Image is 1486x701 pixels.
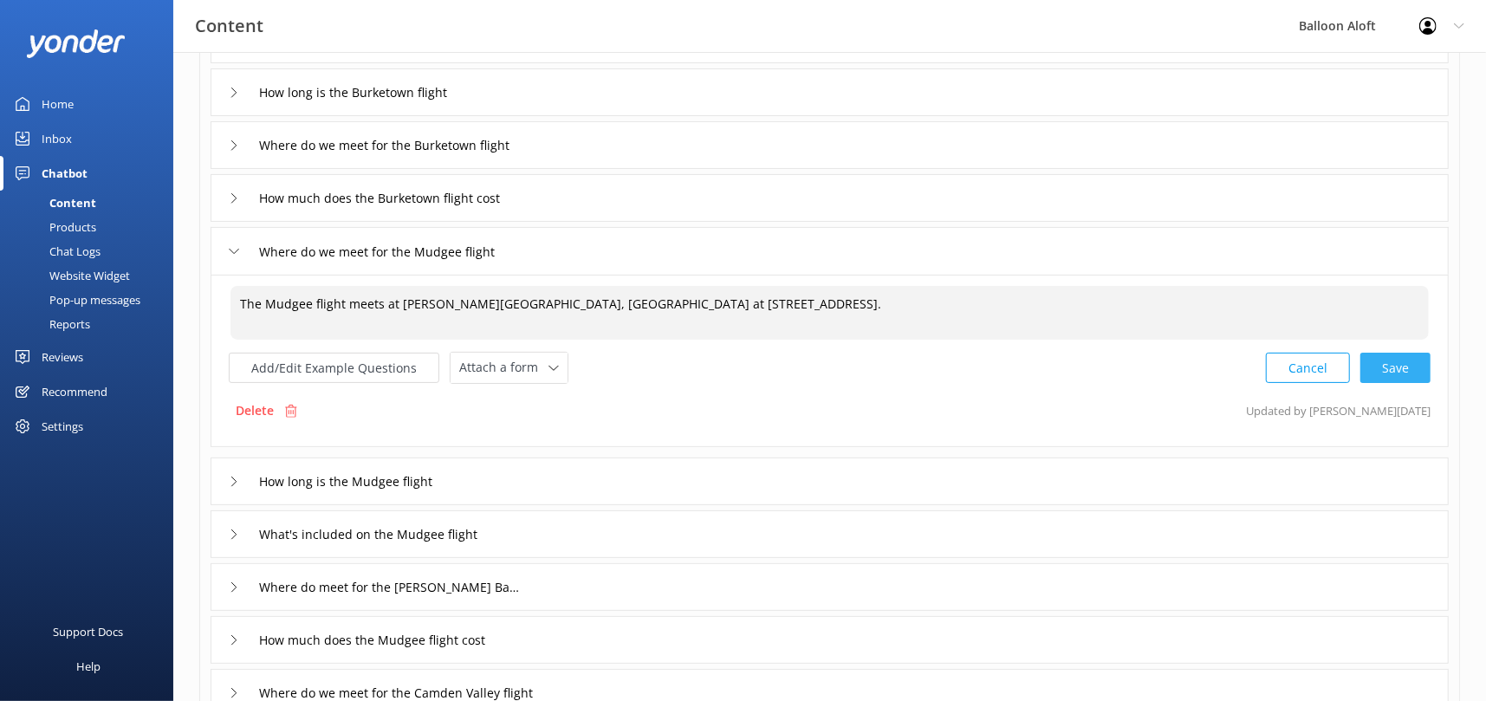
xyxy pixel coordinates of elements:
[236,401,274,420] p: Delete
[10,312,90,336] div: Reports
[1246,394,1431,427] p: Updated by [PERSON_NAME] [DATE]
[195,12,263,40] h3: Content
[10,215,96,239] div: Products
[42,340,83,374] div: Reviews
[1266,353,1350,383] button: Cancel
[10,239,101,263] div: Chat Logs
[42,156,88,191] div: Chatbot
[10,191,96,215] div: Content
[10,191,173,215] a: Content
[10,312,173,336] a: Reports
[54,614,124,649] div: Support Docs
[229,353,439,383] button: Add/Edit Example Questions
[10,288,140,312] div: Pop-up messages
[10,263,173,288] a: Website Widget
[26,29,126,58] img: yonder-white-logo.png
[76,649,101,684] div: Help
[459,358,548,377] span: Attach a form
[1360,353,1431,383] button: Save
[10,215,173,239] a: Products
[10,288,173,312] a: Pop-up messages
[42,374,107,409] div: Recommend
[230,286,1429,340] textarea: The Mudgee flight meets at [PERSON_NAME][GEOGRAPHIC_DATA], [GEOGRAPHIC_DATA] at [STREET_ADDRESS].
[10,263,130,288] div: Website Widget
[42,87,74,121] div: Home
[42,409,83,444] div: Settings
[42,121,72,156] div: Inbox
[10,239,173,263] a: Chat Logs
